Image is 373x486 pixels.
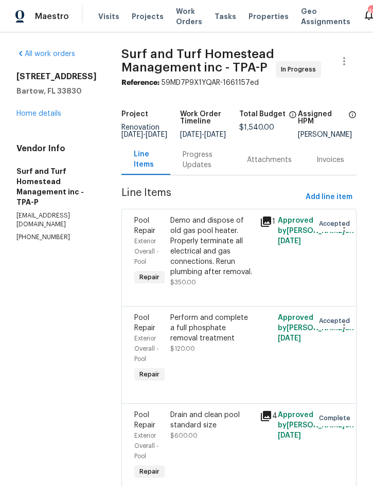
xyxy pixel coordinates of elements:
span: Accepted [319,316,354,326]
span: Exterior Overall - Pool [134,433,159,459]
span: Line Items [121,188,301,207]
span: $600.00 [170,433,198,439]
span: Maestro [35,11,69,22]
h5: Total Budget [239,111,286,118]
span: Projects [132,11,164,22]
span: In Progress [281,64,320,75]
span: [DATE] [146,131,167,138]
span: [DATE] [121,131,143,138]
span: Approved by [PERSON_NAME] on [278,411,354,439]
span: Pool Repair [134,217,155,235]
div: 1 [260,215,272,228]
div: Perform and complete a full phosphate removal treatment [170,313,254,344]
span: Properties [248,11,289,22]
h5: Surf and Turf Homestead Management inc - TPA-P [16,166,97,207]
span: $350.00 [170,279,196,285]
span: [DATE] [204,131,226,138]
span: Visits [98,11,119,22]
div: [PERSON_NAME] [298,131,357,138]
p: [PHONE_NUMBER] [16,233,97,242]
span: The total cost of line items that have been proposed by Opendoor. This sum includes line items th... [289,111,297,124]
span: Add line item [306,191,352,204]
span: Pool Repair [134,314,155,332]
div: Invoices [316,155,344,165]
span: Complete [319,413,354,423]
span: Work Orders [176,6,202,27]
button: Add line item [301,188,357,207]
h5: Work Order Timeline [180,111,239,125]
a: Home details [16,110,61,117]
h5: Bartow, FL 33830 [16,86,97,96]
div: Drain and clean pool standard size [170,410,254,430]
span: Approved by [PERSON_NAME] on [278,217,354,245]
div: Demo and dispose of old gas pool heater. Properly terminate all electrical and gas connections. R... [170,215,254,277]
span: Surf and Turf Homestead Management inc - TPA-P [121,48,274,74]
span: - [180,131,226,138]
b: Reference: [121,79,159,86]
h4: Vendor Info [16,143,97,154]
div: Progress Updates [183,150,222,170]
span: Repair [135,466,164,477]
span: Exterior Overall - Pool [134,335,159,362]
span: Exterior Overall - Pool [134,238,159,265]
div: 59MD7P9X1YQAR-1661157ed [121,78,357,88]
span: Pool Repair [134,411,155,429]
span: [DATE] [278,238,301,245]
a: All work orders [16,50,75,58]
p: [EMAIL_ADDRESS][DOMAIN_NAME] [16,211,97,229]
span: [DATE] [278,432,301,439]
span: Approved by [PERSON_NAME] on [278,314,354,342]
span: [DATE] [278,335,301,342]
span: Tasks [215,13,236,20]
div: Attachments [247,155,292,165]
span: Repair [135,369,164,380]
span: Geo Assignments [301,6,350,27]
h2: [STREET_ADDRESS] [16,71,97,82]
span: $120.00 [170,346,195,352]
span: Accepted [319,219,354,229]
div: Line Items [134,149,158,170]
h5: Project [121,111,148,118]
div: 4 [260,410,272,422]
span: Repair [135,272,164,282]
span: - [121,131,167,138]
span: $1,540.00 [239,124,274,131]
h5: Assigned HPM [298,111,345,125]
span: [DATE] [180,131,202,138]
span: The hpm assigned to this work order. [348,111,357,131]
span: Renovation [121,124,167,138]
